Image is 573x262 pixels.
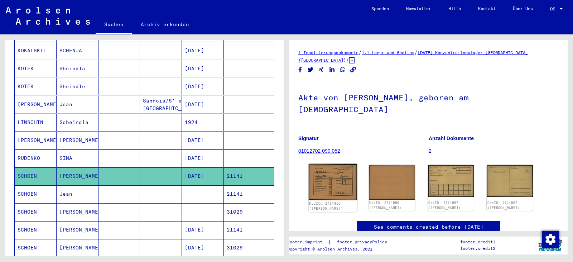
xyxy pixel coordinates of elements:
[428,165,474,197] img: 001.jpg
[57,221,98,239] mat-cell: [PERSON_NAME]
[298,148,340,154] a: 01012702 090.052
[224,239,274,257] mat-cell: 31029
[537,236,564,254] img: yv_logo.png
[287,246,396,252] p: Copyright © Arolsen Archives, 2021
[224,185,274,203] mat-cell: 21141
[182,221,224,239] mat-cell: [DATE]
[287,238,396,246] div: |
[57,78,98,95] mat-cell: Sheindle
[331,238,396,246] a: footer.privacyPolicy
[15,132,57,149] mat-cell: [PERSON_NAME]
[15,96,57,113] mat-cell: [PERSON_NAME]
[309,201,343,211] a: DocID: 2714956 ([PERSON_NAME])
[15,114,57,131] mat-cell: LIWSCHIN
[182,42,224,59] mat-cell: [DATE]
[57,114,98,131] mat-cell: Scheindla
[350,65,357,74] button: Copy link
[15,203,57,221] mat-cell: SCHOEN
[298,135,319,141] b: Signatur
[298,81,559,124] h1: Akte von [PERSON_NAME], geboren am [DEMOGRAPHIC_DATA]
[132,16,198,33] a: Archiv erkunden
[96,16,132,34] a: Suchen
[460,239,495,245] p: footer.credit1
[15,239,57,257] mat-cell: SCHOEN
[57,203,98,221] mat-cell: [PERSON_NAME]
[57,167,98,185] mat-cell: [PERSON_NAME]
[297,65,304,74] button: Share on Facebook
[15,42,57,59] mat-cell: KOKALSKII
[487,165,533,197] img: 002.jpg
[57,132,98,149] mat-cell: [PERSON_NAME]
[224,203,274,221] mat-cell: 31029
[309,164,357,200] img: 001.jpg
[339,65,347,74] button: Share on WhatsApp
[307,65,314,74] button: Share on Twitter
[318,65,325,74] button: Share on Xing
[550,6,558,11] span: DE
[487,201,520,210] a: DocID: 2714957 ([PERSON_NAME])
[182,149,224,167] mat-cell: [DATE]
[15,221,57,239] mat-cell: SCHOEN
[57,96,98,113] mat-cell: Jean
[328,65,336,74] button: Share on LinkedIn
[15,167,57,185] mat-cell: SCHOEN
[460,245,495,252] p: footer.credit2
[287,238,328,246] a: footer.imprint
[369,201,401,210] a: DocID: 2714956 ([PERSON_NAME])
[414,49,418,56] span: /
[358,49,362,56] span: /
[182,132,224,149] mat-cell: [DATE]
[298,50,358,55] a: 1 Inhaftierungsdokumente
[346,57,349,63] span: /
[428,201,461,210] a: DocID: 2714957 ([PERSON_NAME])
[362,50,414,55] a: 1.1 Lager und Ghettos
[429,147,559,155] p: 2
[369,165,415,200] img: 002.jpg
[182,60,224,77] mat-cell: [DATE]
[57,185,98,203] mat-cell: Jean
[15,78,57,95] mat-cell: KOTEK
[15,60,57,77] mat-cell: KOTEK
[542,231,559,248] img: Zustimmung ändern
[374,223,483,231] a: See comments created before [DATE]
[57,239,98,257] mat-cell: [PERSON_NAME]
[15,185,57,203] mat-cell: SCHOEN
[429,135,474,141] b: Anzahl Dokumente
[182,167,224,185] mat-cell: [DATE]
[224,221,274,239] mat-cell: 21141
[57,42,98,59] mat-cell: SCHENJA
[224,167,274,185] mat-cell: 21141
[15,149,57,167] mat-cell: RUDENKO
[182,96,224,113] mat-cell: [DATE]
[57,149,98,167] mat-cell: SINA
[140,96,182,113] mat-cell: Sannois/S' et [GEOGRAPHIC_DATA]
[6,7,90,25] img: Arolsen_neg.svg
[182,114,224,131] mat-cell: 1924
[57,60,98,77] mat-cell: Sheindla
[182,239,224,257] mat-cell: [DATE]
[182,78,224,95] mat-cell: [DATE]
